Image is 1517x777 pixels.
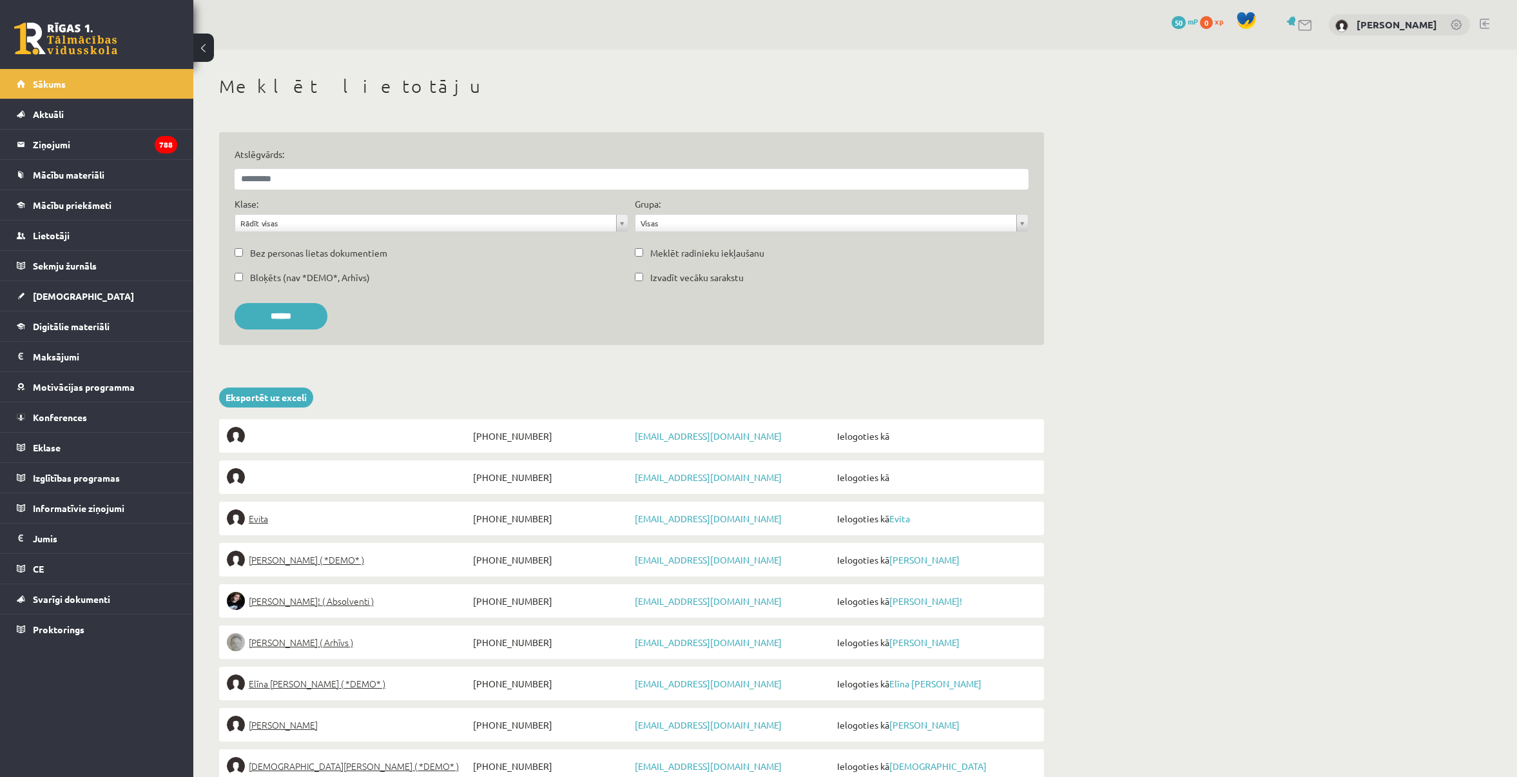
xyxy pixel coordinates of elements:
label: Bez personas lietas dokumentiem [250,246,387,260]
span: 50 [1172,16,1186,29]
legend: Ziņojumi [33,130,177,159]
img: Velta Daņiļeviča [227,716,245,734]
label: Meklēt radinieku iekļaušanu [650,246,764,260]
span: Proktorings [33,624,84,635]
span: Ielogoties kā [834,716,1036,734]
span: xp [1215,16,1223,26]
img: Evita [227,509,245,527]
span: [PHONE_NUMBER] [470,757,632,775]
span: Ielogoties kā [834,592,1036,610]
a: Informatīvie ziņojumi [17,493,177,523]
a: [EMAIL_ADDRESS][DOMAIN_NAME] [635,678,782,689]
a: [EMAIL_ADDRESS][DOMAIN_NAME] [635,513,782,524]
a: CE [17,554,177,584]
i: 788 [155,136,177,153]
img: Krista Kristiāna Dumbre [227,757,245,775]
a: Motivācijas programma [17,372,177,402]
a: Lietotāji [17,221,177,250]
a: 0 xp [1200,16,1230,26]
a: [EMAIL_ADDRESS][DOMAIN_NAME] [635,719,782,731]
a: Rīgas 1. Tālmācības vidusskola [14,23,117,55]
a: Aktuāli [17,99,177,129]
a: [PERSON_NAME]! ( Absolventi ) [227,592,470,610]
a: Eklase [17,433,177,462]
span: [DEMOGRAPHIC_DATA] [33,290,134,302]
a: [EMAIL_ADDRESS][DOMAIN_NAME] [635,471,782,483]
span: Jumis [33,533,57,544]
a: Mācību materiāli [17,160,177,190]
span: Svarīgi dokumenti [33,593,110,605]
span: [PHONE_NUMBER] [470,716,632,734]
a: Ziņojumi788 [17,130,177,159]
img: Sofija Anrio-Karlauska! [227,592,245,610]
span: Ielogoties kā [834,633,1036,651]
span: [PERSON_NAME] ( Arhīvs ) [249,633,353,651]
span: [PHONE_NUMBER] [470,509,632,527]
span: Ielogoties kā [834,468,1036,486]
a: [PERSON_NAME] [889,554,960,566]
span: Eklase [33,442,61,453]
span: Lietotāji [33,230,70,241]
img: Lelde Braune [227,633,245,651]
span: Elīna [PERSON_NAME] ( *DEMO* ) [249,674,385,693]
a: Visas [635,215,1028,231]
a: [PERSON_NAME] [889,719,960,731]
span: [DEMOGRAPHIC_DATA][PERSON_NAME] ( *DEMO* ) [249,757,459,775]
span: Ielogoties kā [834,551,1036,569]
a: [PERSON_NAME] [227,716,470,734]
img: Elīna Jolanta Bunce [227,674,245,693]
span: Digitālie materiāli [33,320,110,332]
span: Sekmju žurnāls [33,260,97,271]
a: Elīna [PERSON_NAME] ( *DEMO* ) [227,674,470,693]
a: Elīna [PERSON_NAME] [889,678,981,689]
span: 0 [1200,16,1213,29]
a: Konferences [17,402,177,432]
span: [PERSON_NAME]! ( Absolventi ) [249,592,374,610]
span: [PHONE_NUMBER] [470,633,632,651]
label: Grupa: [635,197,661,211]
label: Klase: [235,197,258,211]
a: [EMAIL_ADDRESS][DOMAIN_NAME] [635,595,782,607]
span: Ielogoties kā [834,427,1036,445]
span: [PHONE_NUMBER] [470,592,632,610]
a: [DEMOGRAPHIC_DATA][PERSON_NAME] ( *DEMO* ) [227,757,470,775]
a: 50 mP [1172,16,1198,26]
a: [EMAIL_ADDRESS][DOMAIN_NAME] [635,636,782,648]
label: Atslēgvārds: [235,148,1029,161]
span: Motivācijas programma [33,381,135,393]
img: Elīna Elizabete Ancveriņa [227,551,245,569]
span: [PERSON_NAME] [249,716,318,734]
span: [PHONE_NUMBER] [470,551,632,569]
a: [PERSON_NAME] ( Arhīvs ) [227,633,470,651]
h1: Meklēt lietotāju [219,75,1044,97]
a: Sākums [17,69,177,99]
a: Digitālie materiāli [17,311,177,341]
span: [PHONE_NUMBER] [470,674,632,693]
a: [PERSON_NAME] [889,636,960,648]
span: Mācību priekšmeti [33,199,111,211]
a: [EMAIL_ADDRESS][DOMAIN_NAME] [635,554,782,566]
span: Konferences [33,411,87,423]
legend: Maksājumi [33,342,177,371]
span: Informatīvie ziņojumi [33,502,124,514]
span: [PERSON_NAME] ( *DEMO* ) [249,551,364,569]
span: Evita [249,509,268,527]
label: Izvadīt vecāku sarakstu [650,271,744,284]
a: Sekmju žurnāls [17,251,177,280]
span: Ielogoties kā [834,674,1036,693]
label: Bloķēts (nav *DEMO*, Arhīvs) [250,271,370,284]
a: Rādīt visas [235,215,628,231]
a: [PERSON_NAME]! [889,595,962,607]
a: Eksportēt uz exceli [219,388,313,408]
span: Mācību materiāli [33,169,104,181]
a: Jumis [17,524,177,553]
a: Proktorings [17,615,177,644]
a: [EMAIL_ADDRESS][DOMAIN_NAME] [635,760,782,772]
span: Sākums [33,78,66,90]
a: Mācību priekšmeti [17,190,177,220]
span: Rādīt visas [240,215,611,231]
img: Olga Zemniece [1335,19,1348,32]
a: Maksājumi [17,342,177,371]
span: Ielogoties kā [834,509,1036,527]
a: Svarīgi dokumenti [17,584,177,614]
